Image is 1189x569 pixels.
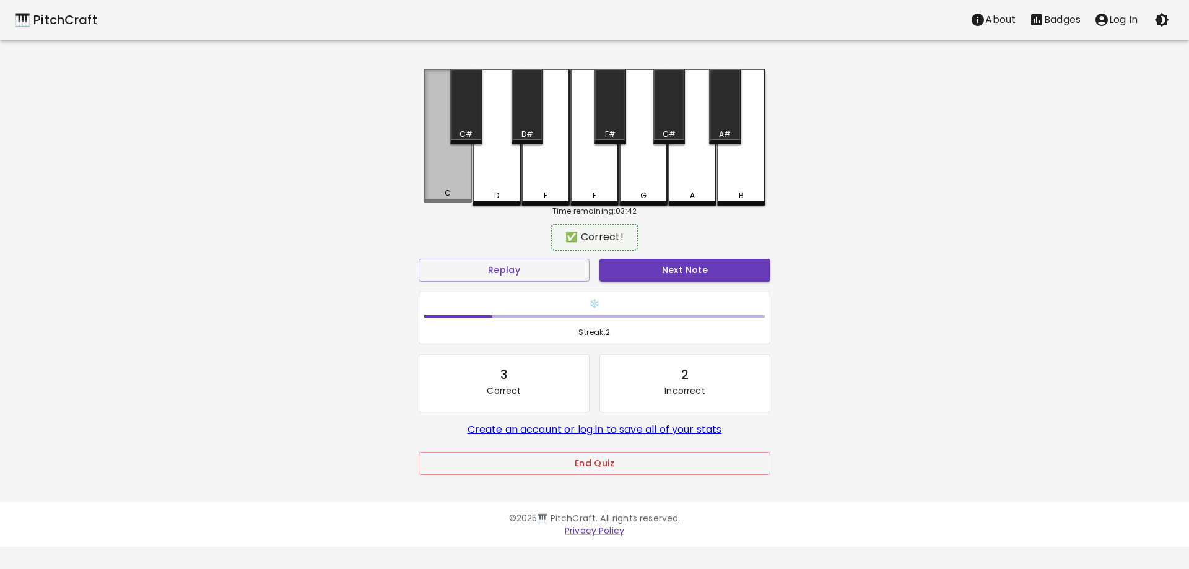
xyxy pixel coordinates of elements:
[681,365,689,384] div: 2
[424,326,765,339] span: Streak: 2
[424,297,765,311] h6: ❄️
[544,190,547,201] div: E
[468,422,722,437] a: Create an account or log in to save all of your stats
[605,129,616,140] div: F#
[487,384,521,397] p: Correct
[1087,7,1144,32] button: account of current user
[599,259,770,282] button: Next Note
[739,190,744,201] div: B
[964,7,1022,32] button: About
[445,188,451,199] div: C
[719,129,731,140] div: A#
[690,190,695,201] div: A
[521,129,533,140] div: D#
[15,10,97,30] a: 🎹 PitchCraft
[640,190,647,201] div: G
[419,452,770,475] button: End Quiz
[500,365,508,384] div: 3
[663,129,676,140] div: G#
[1109,12,1138,27] p: Log In
[593,190,596,201] div: F
[424,206,765,217] div: Time remaining: 03:42
[1044,12,1081,27] p: Badges
[238,512,951,524] p: © 2025 🎹 PitchCraft. All rights reserved.
[459,129,473,140] div: C#
[1022,7,1087,32] button: Stats
[664,384,705,397] p: Incorrect
[494,190,499,201] div: D
[557,230,632,245] div: ✅ Correct!
[419,259,590,282] button: Replay
[565,524,624,537] a: Privacy Policy
[985,12,1016,27] p: About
